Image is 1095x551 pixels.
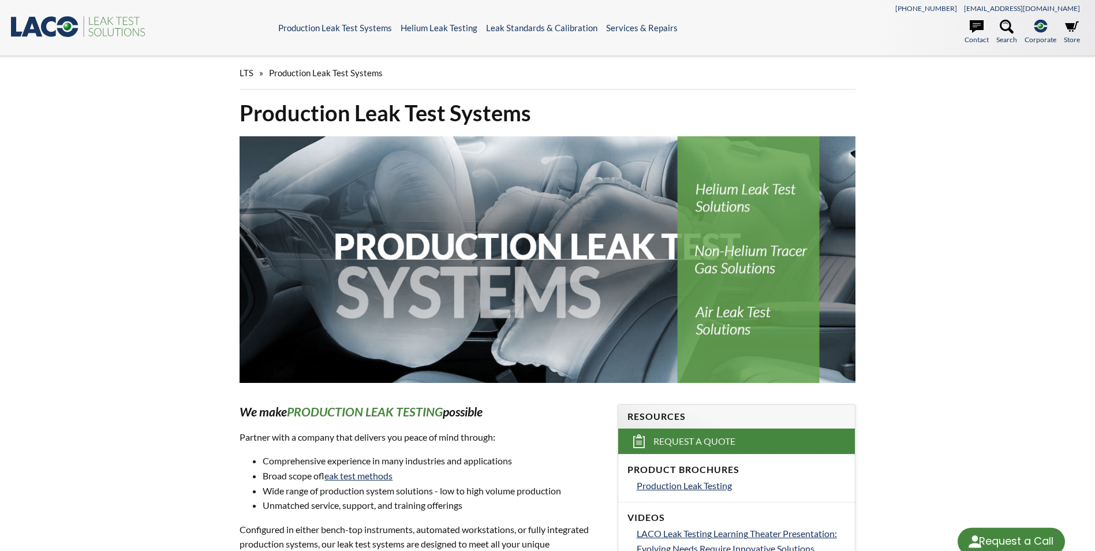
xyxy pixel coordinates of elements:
a: Contact [965,20,989,45]
a: [PHONE_NUMBER] [895,4,957,13]
span: Request a Quote [653,435,735,448]
a: Services & Repairs [606,23,678,33]
h1: Production Leak Test Systems [240,99,855,127]
li: Broad scope of [263,468,603,483]
li: Wide range of production system solutions - low to high volume production [263,483,603,498]
img: round button [966,533,984,551]
h4: Videos [627,512,846,524]
a: leak test methods [324,470,393,481]
img: Production Leak Test Systems header [240,136,855,383]
a: Production Leak Testing [637,478,846,493]
a: Store [1064,20,1080,45]
em: We make possible [240,404,483,419]
strong: PRODUCTION LEAK TESTING [287,404,443,419]
span: LTS [240,68,253,78]
h4: Resources [627,411,846,423]
a: Production Leak Test Systems [278,23,392,33]
p: Partner with a company that delivers you peace of mind through: [240,430,603,445]
a: Helium Leak Testing [401,23,477,33]
a: Search [996,20,1017,45]
a: Request a Quote [618,429,855,454]
div: » [240,57,855,90]
li: Comprehensive experience in many industries and applications [263,453,603,468]
li: Unmatched service, support, and training offerings [263,498,603,513]
a: [EMAIL_ADDRESS][DOMAIN_NAME] [964,4,1080,13]
span: Production Leak Testing [637,480,732,491]
h4: Product Brochures [627,464,846,476]
a: Leak Standards & Calibration [486,23,597,33]
span: Production Leak Test Systems [269,68,383,78]
span: Corporate [1025,34,1056,45]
